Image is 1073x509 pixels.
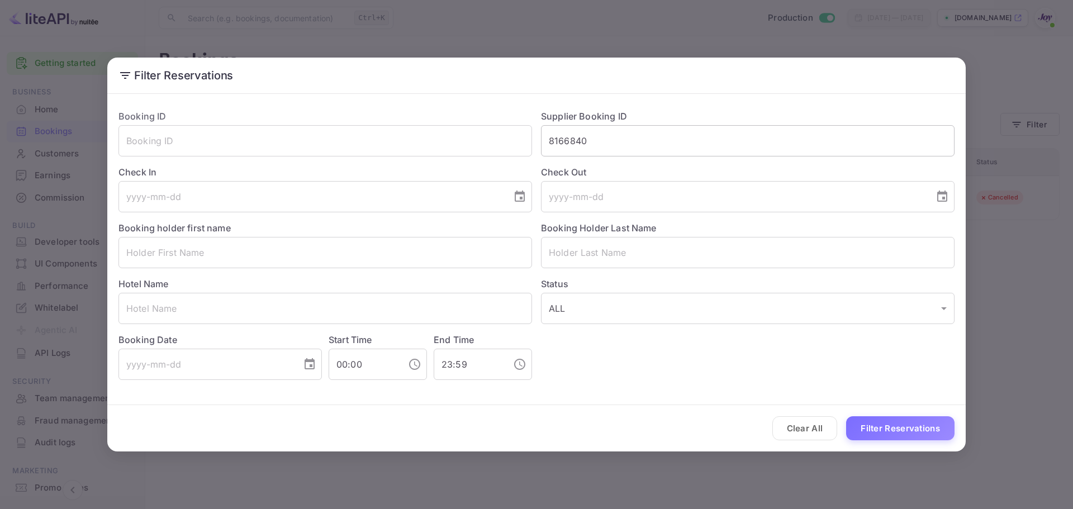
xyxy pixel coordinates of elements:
[118,237,532,268] input: Holder First Name
[118,111,167,122] label: Booking ID
[434,349,504,380] input: hh:mm
[118,222,231,234] label: Booking holder first name
[329,349,399,380] input: hh:mm
[509,185,531,208] button: Choose date
[118,333,322,346] label: Booking Date
[541,125,955,156] input: Supplier Booking ID
[118,278,169,289] label: Hotel Name
[541,237,955,268] input: Holder Last Name
[329,334,372,345] label: Start Time
[118,293,532,324] input: Hotel Name
[541,111,627,122] label: Supplier Booking ID
[541,165,955,179] label: Check Out
[541,222,657,234] label: Booking Holder Last Name
[509,353,531,375] button: Choose time, selected time is 11:59 PM
[541,181,927,212] input: yyyy-mm-dd
[298,353,321,375] button: Choose date
[434,334,474,345] label: End Time
[118,349,294,380] input: yyyy-mm-dd
[118,125,532,156] input: Booking ID
[118,181,504,212] input: yyyy-mm-dd
[107,58,966,93] h2: Filter Reservations
[772,416,838,440] button: Clear All
[541,293,955,324] div: ALL
[541,277,955,291] label: Status
[403,353,426,375] button: Choose time, selected time is 12:00 AM
[931,185,953,208] button: Choose date
[846,416,955,440] button: Filter Reservations
[118,165,532,179] label: Check In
